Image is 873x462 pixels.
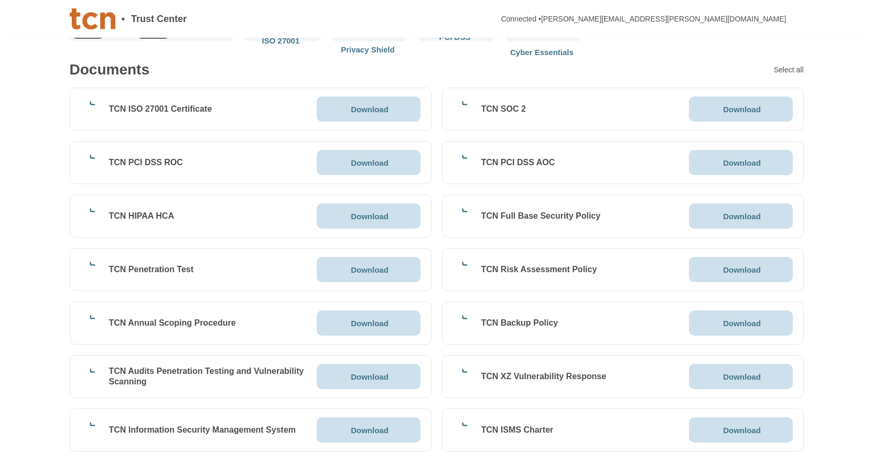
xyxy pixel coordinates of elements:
div: TCN XZ Vulnerability Response [481,371,607,382]
p: Download [723,373,761,381]
p: Download [723,319,761,327]
p: Download [351,212,389,220]
p: Download [723,105,761,113]
p: Download [723,159,761,167]
div: TCN SOC 2 [481,104,526,114]
p: Download [351,266,389,274]
div: TCN Risk Assessment Policy [481,264,597,275]
div: Connected • [PERSON_NAME][EMAIL_ADDRESS][PERSON_NAME][DOMAIN_NAME] [501,15,786,23]
div: TCN Information Security Management System [109,425,296,435]
p: Download [723,266,761,274]
div: TCN ISMS Charter [481,425,554,435]
p: Download [351,105,389,113]
div: TCN HIPAA HCA [109,211,174,221]
p: Download [351,426,389,434]
p: Download [351,319,389,327]
div: TCN Penetration Test [109,264,194,275]
div: Select all [774,66,804,73]
p: Download [723,426,761,434]
div: TCN PCI DSS ROC [109,157,183,168]
div: TCN PCI DSS AOC [481,157,555,168]
img: Company Banner [70,8,115,29]
span: Trust Center [131,14,187,24]
div: TCN Annual Scoping Procedure [109,318,236,328]
div: TCN ISO 27001 Certificate [109,104,212,114]
div: TCN Audits Penetration Testing and Vulnerability Scanning [109,366,304,387]
div: TCN Full Base Security Policy [481,211,601,221]
p: Download [351,159,389,167]
div: Documents [70,62,149,77]
p: Download [351,373,389,381]
span: • [122,14,125,24]
div: TCN Backup Policy [481,318,558,328]
p: Download [723,212,761,220]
